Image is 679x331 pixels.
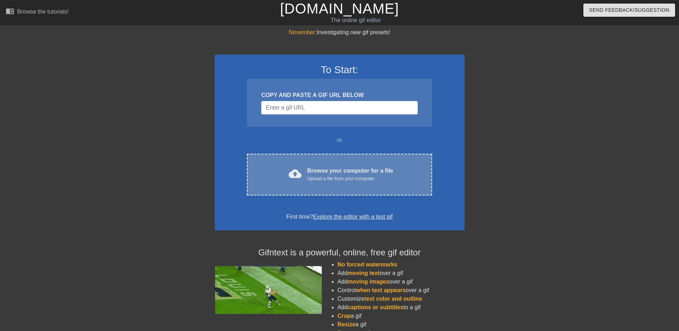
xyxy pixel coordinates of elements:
span: moving text [348,270,380,276]
li: a gif [338,320,465,329]
div: The online gif editor [230,16,481,25]
a: Explore the editor with a test gif [313,214,392,220]
a: Browse the tutorials! [6,7,69,18]
li: Customize [338,295,465,303]
span: menu_book [6,7,14,15]
button: Send Feedback/Suggestion [583,4,675,17]
div: Browse the tutorials! [17,9,69,15]
span: cloud_upload [289,167,302,180]
div: COPY AND PASTE A GIF URL BELOW [261,91,417,100]
input: Username [261,101,417,114]
span: captions or subtitles [348,304,403,310]
span: November: [289,29,316,35]
div: First time? [224,213,455,221]
div: Browse your computer for a file [307,167,393,182]
div: or [233,136,446,144]
span: Send Feedback/Suggestion [589,6,669,15]
li: a gif [338,312,465,320]
div: Investigating new gif presets! [215,28,465,37]
span: Resize [338,321,356,327]
li: Add over a gif [338,277,465,286]
span: No forced watermarks [338,261,397,268]
h3: To Start: [224,64,455,76]
span: moving images [348,279,389,285]
span: Crop [338,313,351,319]
span: text color and outline [364,296,422,302]
li: Add to a gif [338,303,465,312]
h4: Gifntext is a powerful, online, free gif editor [215,248,465,258]
a: [DOMAIN_NAME] [280,1,399,16]
div: Upload a file from your computer [307,175,393,182]
li: Control over a gif [338,286,465,295]
li: Add over a gif [338,269,465,277]
img: football_small.gif [215,266,322,314]
span: when text appears [356,287,406,293]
